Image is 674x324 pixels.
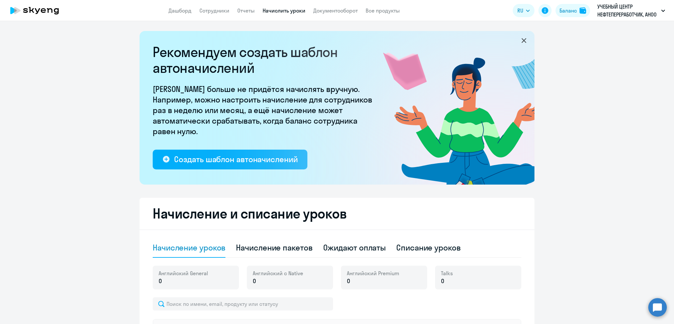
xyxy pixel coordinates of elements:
span: Английский General [159,270,208,277]
button: RU [513,4,534,17]
div: Ожидают оплаты [323,242,386,253]
a: Дашборд [168,7,192,14]
a: Сотрудники [199,7,229,14]
div: Начисление пакетов [236,242,312,253]
span: RU [517,7,523,15]
button: Создать шаблон автоначислений [153,150,307,169]
span: 0 [253,277,256,285]
div: Создать шаблон автоначислений [174,154,298,164]
h2: Рекомендуем создать шаблон автоначислений [153,44,376,76]
p: УЧЕБНЫЙ ЦЕНТР НЕФТЕПЕРЕРАБОТЧИК, АНОО ДПО, предоплата - тариф Native Speaker АНОО ДПО "УЧЕБНЫЙ ЦЕ... [597,3,659,18]
a: Все продукты [366,7,400,14]
div: Баланс [559,7,577,15]
a: Отчеты [237,7,255,14]
img: balance [580,7,586,14]
div: Списание уроков [396,242,461,253]
span: 0 [347,277,350,285]
span: Английский с Native [253,270,303,277]
p: [PERSON_NAME] больше не придётся начислять вручную. Например, можно настроить начисление для сотр... [153,84,376,136]
button: УЧЕБНЫЙ ЦЕНТР НЕФТЕПЕРЕРАБОТЧИК, АНОО ДПО, предоплата - тариф Native Speaker АНОО ДПО "УЧЕБНЫЙ ЦЕ... [594,3,668,18]
span: 0 [159,277,162,285]
div: Начисление уроков [153,242,225,253]
span: Английский Premium [347,270,399,277]
h2: Начисление и списание уроков [153,206,521,221]
button: Балансbalance [556,4,590,17]
a: Начислить уроки [263,7,305,14]
input: Поиск по имени, email, продукту или статусу [153,297,333,310]
span: Talks [441,270,453,277]
span: 0 [441,277,444,285]
a: Документооборот [313,7,358,14]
